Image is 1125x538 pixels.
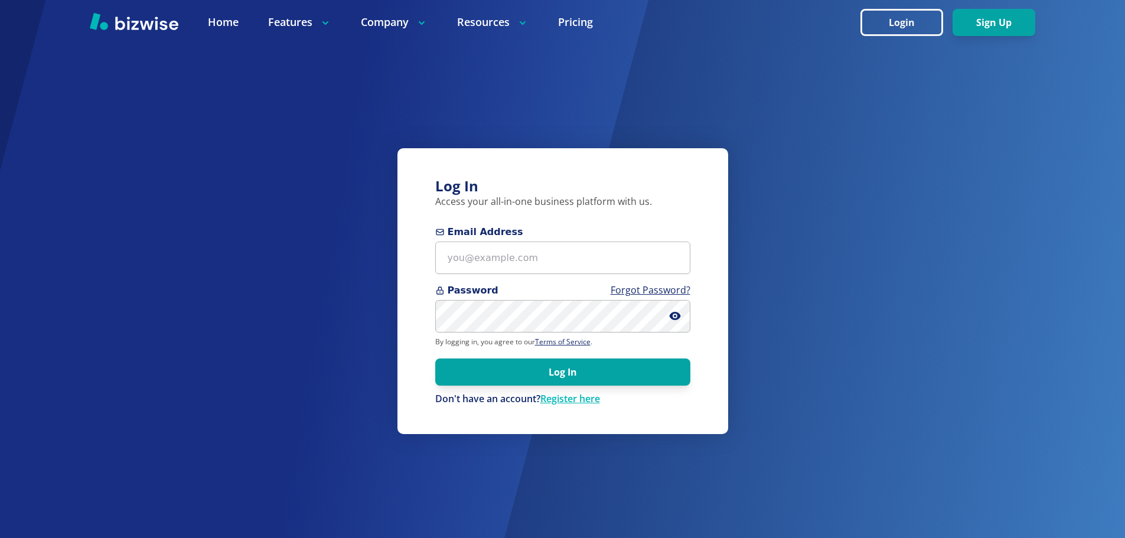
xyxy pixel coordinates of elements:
[535,337,591,347] a: Terms of Service
[435,358,690,386] button: Log In
[435,393,690,406] p: Don't have an account?
[435,177,690,196] h3: Log In
[435,225,690,239] span: Email Address
[90,12,178,30] img: Bizwise Logo
[268,15,331,30] p: Features
[558,15,593,30] a: Pricing
[435,242,690,274] input: you@example.com
[435,283,690,298] span: Password
[361,15,428,30] p: Company
[435,393,690,406] div: Don't have an account?Register here
[953,9,1035,36] button: Sign Up
[860,9,943,36] button: Login
[208,15,239,30] a: Home
[860,17,953,28] a: Login
[435,195,690,208] p: Access your all-in-one business platform with us.
[457,15,529,30] p: Resources
[611,283,690,296] a: Forgot Password?
[540,392,600,405] a: Register here
[435,337,690,347] p: By logging in, you agree to our .
[953,17,1035,28] a: Sign Up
